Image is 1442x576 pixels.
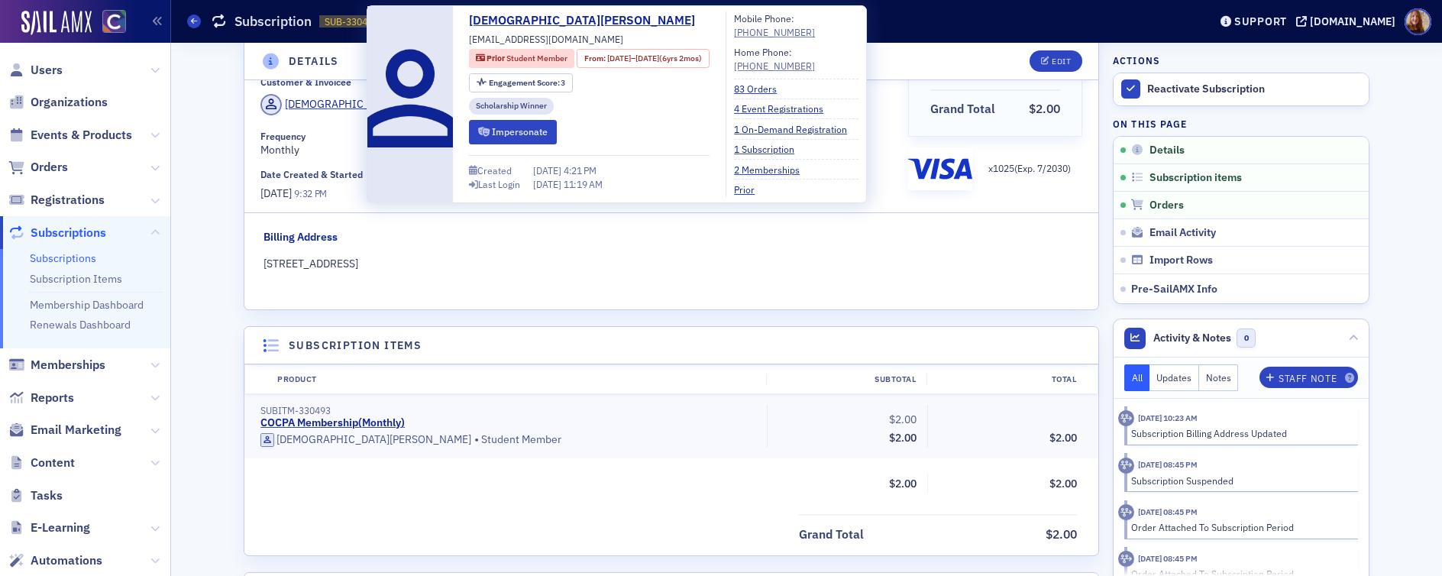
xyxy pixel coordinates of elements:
[469,98,554,115] div: Scholarship Winner
[1149,171,1242,185] span: Subscription items
[289,338,422,354] h4: Subscription items
[1131,474,1347,487] div: Subscription Suspended
[102,10,126,34] img: SailAMX
[533,164,564,176] span: [DATE]
[1279,374,1337,383] div: Staff Note
[474,432,479,448] span: •
[889,413,917,426] span: $2.00
[260,432,756,448] div: Student Member
[1259,367,1358,388] button: Staff Note
[260,94,480,115] a: [DEMOGRAPHIC_DATA][PERSON_NAME]
[564,178,603,190] span: 11:19 AM
[1046,526,1077,542] span: $2.00
[260,76,351,88] div: Customer & Invoicee
[1237,328,1256,348] span: 0
[1296,16,1401,27] button: [DOMAIN_NAME]
[469,120,557,144] button: Impersonate
[734,59,815,73] div: [PHONE_NUMBER]
[31,487,63,504] span: Tasks
[1124,364,1150,391] button: All
[889,477,917,490] span: $2.00
[469,32,623,46] span: [EMAIL_ADDRESS][DOMAIN_NAME]
[1118,458,1134,474] div: Activity
[734,163,811,176] a: 2 Memberships
[635,53,659,63] span: [DATE]
[1147,83,1361,96] div: Reactivate Subscription
[584,53,607,65] span: From :
[267,374,766,386] div: Product
[564,164,597,176] span: 4:21 PM
[1138,553,1198,564] time: 7/19/2025 08:45 PM
[8,94,108,111] a: Organizations
[607,53,631,63] span: [DATE]
[8,487,63,504] a: Tasks
[1199,364,1239,391] button: Notes
[325,15,378,28] span: SUB-330488
[489,77,561,88] span: Engagement Score :
[8,192,105,209] a: Registrations
[260,131,306,142] div: Frequency
[1149,144,1185,157] span: Details
[889,431,917,445] span: $2.00
[31,357,105,374] span: Memberships
[1310,15,1395,28] div: [DOMAIN_NAME]
[1153,330,1231,346] span: Activity & Notes
[469,11,706,30] a: [DEMOGRAPHIC_DATA][PERSON_NAME]
[799,526,869,544] span: Grand Total
[30,298,144,312] a: Membership Dashboard
[478,180,520,189] div: Last Login
[1113,53,1160,67] h4: Actions
[1114,73,1369,105] button: Reactivate Subscription
[1131,520,1347,534] div: Order Attached To Subscription Period
[30,251,96,265] a: Subscriptions
[8,127,132,144] a: Events & Products
[21,11,92,35] img: SailAMX
[92,10,126,36] a: View Homepage
[930,100,1001,118] span: Grand Total
[533,178,564,190] span: [DATE]
[1138,459,1198,470] time: 8/19/2025 08:45 PM
[260,131,897,158] div: Monthly
[234,12,312,31] h1: Subscription
[264,229,338,245] div: Billing Address
[487,53,506,63] span: Prior
[1049,477,1077,490] span: $2.00
[607,53,702,65] div: – (6yrs 2mos)
[264,256,1080,272] div: [STREET_ADDRESS]
[476,53,567,65] a: Prior Student Member
[1030,50,1082,72] button: Edit
[930,100,995,118] div: Grand Total
[31,94,108,111] span: Organizations
[31,127,132,144] span: Events & Products
[8,519,90,536] a: E-Learning
[1118,504,1134,520] div: Activity
[734,142,806,156] a: 1 Subscription
[1118,410,1134,426] div: Activity
[30,318,131,332] a: Renewals Dashboard
[8,455,75,471] a: Content
[469,73,573,92] div: Engagement Score: 3
[31,455,75,471] span: Content
[1149,199,1184,212] span: Orders
[1149,364,1199,391] button: Updates
[260,169,363,180] div: Date Created & Started
[988,161,1071,175] p: x 1025 (Exp. 7 / 2030 )
[469,49,574,68] div: Prior: Prior: Student Member
[8,422,121,438] a: Email Marketing
[1138,506,1198,517] time: 8/19/2025 08:45 PM
[260,416,405,430] a: COCPA Membership(Monthly)
[799,526,864,544] div: Grand Total
[506,53,567,63] span: Student Member
[260,405,756,416] div: SUBITM-330493
[926,374,1087,386] div: Total
[260,433,471,447] a: [DEMOGRAPHIC_DATA][PERSON_NAME]
[489,79,566,87] div: 3
[8,357,105,374] a: Memberships
[31,422,121,438] span: Email Marketing
[1029,101,1060,116] span: $2.00
[8,552,102,569] a: Automations
[1052,57,1071,66] div: Edit
[477,167,512,175] div: Created
[577,49,709,68] div: From: 2019-06-19 00:00:00
[734,11,815,40] div: Mobile Phone:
